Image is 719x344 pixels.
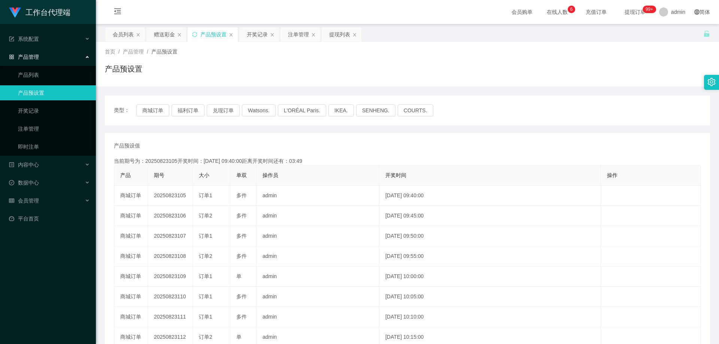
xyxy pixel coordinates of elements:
[136,33,140,37] i: 图标: close
[247,27,268,42] div: 开奖记录
[257,206,379,226] td: admin
[270,33,274,37] i: 图标: close
[257,267,379,287] td: admin
[379,186,601,206] td: [DATE] 09:40:00
[236,213,247,219] span: 多件
[257,287,379,307] td: admin
[154,172,164,178] span: 期号
[9,36,14,42] i: 图标: form
[18,139,90,154] a: 即时注单
[105,0,130,24] i: 图标: menu-fold
[9,162,39,168] span: 内容中心
[136,104,169,116] button: 商城订单
[192,32,197,37] i: 图标: sync
[543,9,571,15] span: 在线人数
[105,49,115,55] span: 首页
[257,226,379,246] td: admin
[257,246,379,267] td: admin
[148,226,193,246] td: 20250823107
[148,246,193,267] td: 20250823108
[257,307,379,327] td: admin
[236,334,242,340] span: 单
[114,186,148,206] td: 商城订单
[120,172,131,178] span: 产品
[582,9,610,15] span: 充值订单
[207,104,240,116] button: 兑现订单
[379,206,601,226] td: [DATE] 09:45:00
[18,121,90,136] a: 注单管理
[379,246,601,267] td: [DATE] 09:55:00
[236,314,247,320] span: 多件
[123,49,144,55] span: 产品管理
[199,253,212,259] span: 订单2
[621,9,649,15] span: 提现订单
[199,192,212,198] span: 订单1
[9,180,14,185] i: 图标: check-circle-o
[9,9,70,15] a: 工作台代理端
[114,206,148,226] td: 商城订单
[263,172,278,178] span: 操作员
[114,307,148,327] td: 商城订单
[199,172,209,178] span: 大小
[114,142,140,150] span: 产品预设值
[114,287,148,307] td: 商城订单
[18,85,90,100] a: 产品预设置
[257,186,379,206] td: admin
[236,192,247,198] span: 多件
[694,9,700,15] i: 图标: global
[328,104,354,116] button: IKEA.
[148,267,193,287] td: 20250823109
[9,211,90,226] a: 图标: dashboard平台首页
[379,307,601,327] td: [DATE] 10:10:00
[398,104,433,116] button: COURTS.
[148,206,193,226] td: 20250823106
[570,6,573,13] p: 6
[118,49,120,55] span: /
[379,226,601,246] td: [DATE] 09:50:00
[199,233,212,239] span: 订单1
[114,246,148,267] td: 商城订单
[9,198,39,204] span: 会员管理
[105,63,142,74] h1: 产品预设置
[114,226,148,246] td: 商城订单
[9,54,39,60] span: 产品管理
[707,78,716,86] i: 图标: setting
[379,287,601,307] td: [DATE] 10:05:00
[288,27,309,42] div: 注单管理
[199,314,212,320] span: 订单1
[9,180,39,186] span: 数据中心
[236,253,247,259] span: 多件
[311,33,316,37] i: 图标: close
[199,334,212,340] span: 订单2
[177,33,182,37] i: 图标: close
[114,104,136,116] span: 类型：
[352,33,357,37] i: 图标: close
[200,27,227,42] div: 产品预设置
[356,104,395,116] button: SENHENG.
[329,27,350,42] div: 提现列表
[18,67,90,82] a: 产品列表
[568,6,575,13] sup: 6
[151,49,178,55] span: 产品预设置
[607,172,618,178] span: 操作
[148,186,193,206] td: 20250823105
[236,172,247,178] span: 单双
[236,273,242,279] span: 单
[703,30,710,37] i: 图标: unlock
[148,307,193,327] td: 20250823111
[9,36,39,42] span: 系统配置
[114,267,148,287] td: 商城订单
[199,213,212,219] span: 订单2
[199,293,212,299] span: 订单1
[25,0,70,24] h1: 工作台代理端
[154,27,175,42] div: 赠送彩金
[9,198,14,203] i: 图标: table
[9,162,14,167] i: 图标: profile
[147,49,148,55] span: /
[172,104,204,116] button: 福利订单
[113,27,134,42] div: 会员列表
[148,287,193,307] td: 20250823110
[9,54,14,60] i: 图标: appstore-o
[229,33,233,37] i: 图标: close
[236,233,247,239] span: 多件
